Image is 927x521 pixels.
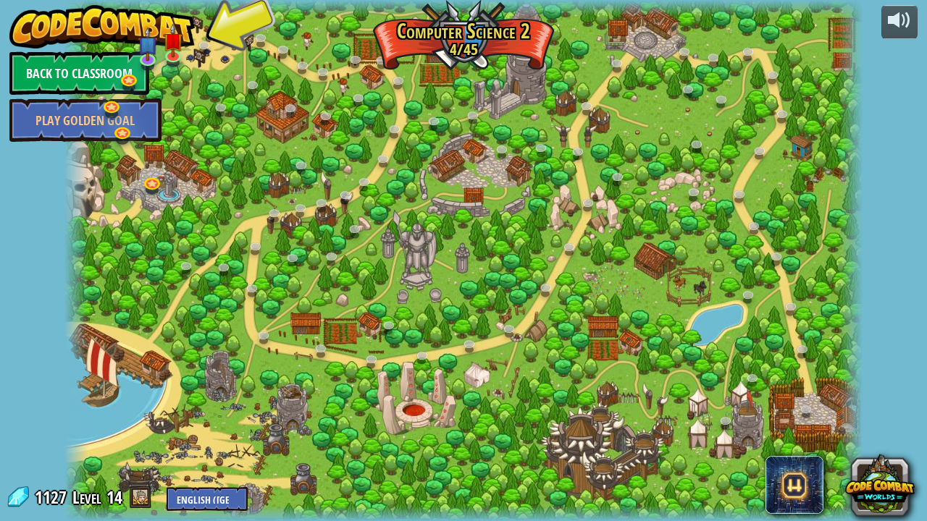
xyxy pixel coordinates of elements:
a: Play Golden Goal [9,98,162,142]
button: Adjust volume [881,5,918,39]
img: level-banner-unstarted-subscriber.png [138,27,157,62]
span: Level [72,486,101,509]
span: 1127 [35,486,71,509]
img: level-banner-unstarted.png [163,23,183,57]
img: CodeCombat - Learn how to code by playing a game [9,5,195,48]
span: 14 [106,486,122,509]
a: Back to Classroom [9,51,149,95]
